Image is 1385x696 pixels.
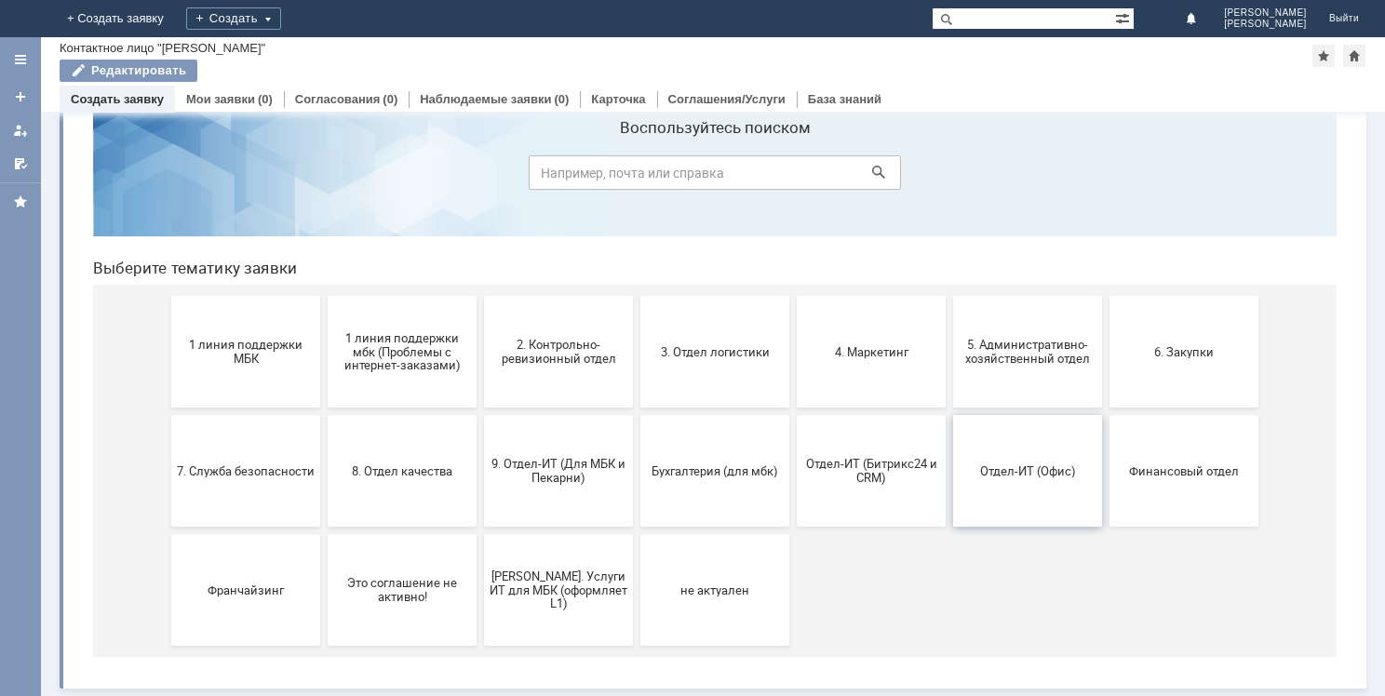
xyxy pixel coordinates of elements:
[186,7,281,30] div: Создать
[875,342,1024,454] button: Отдел-ИТ (Офис)
[411,384,549,412] span: 9. Отдел-ИТ (Для МБК и Пекарни)
[6,115,35,145] a: Мои заявки
[1115,8,1134,26] span: Расширенный поиск
[875,223,1024,335] button: 5. Административно-хозяйственный отдел
[1224,19,1307,30] span: [PERSON_NAME]
[568,510,706,524] span: не актуален
[591,92,645,106] a: Карточка
[60,41,265,55] div: Контактное лицо "[PERSON_NAME]"
[6,82,35,112] a: Создать заявку
[99,510,236,524] span: Франчайзинг
[295,92,381,106] a: Согласования
[99,391,236,405] span: 7. Служба безопасности
[383,92,397,106] div: (0)
[6,149,35,179] a: Мои согласования
[93,223,242,335] button: 1 линия поддержки МБК
[1037,391,1175,405] span: Финансовый отдел
[249,342,398,454] button: 8. Отдел качества
[562,342,711,454] button: Бухгалтерия (для мбк)
[255,258,393,300] span: 1 линия поддержки мбк (Проблемы с интернет-заказами)
[1312,45,1335,67] div: Добавить в избранное
[255,391,393,405] span: 8. Отдел качества
[719,223,867,335] button: 4. Маркетинг
[15,186,1258,205] header: Выберите тематику заявки
[406,342,555,454] button: 9. Отдел-ИТ (Для МБК и Пекарни)
[668,92,786,106] a: Соглашения/Услуги
[411,496,549,538] span: [PERSON_NAME]. Услуги ИТ для МБК (оформляет L1)
[186,92,255,106] a: Мои заявки
[258,92,273,106] div: (0)
[71,92,164,106] a: Создать заявку
[881,265,1018,293] span: 5. Административно-хозяйственный отдел
[411,265,549,293] span: 2. Контрольно-ревизионный отдел
[554,92,569,106] div: (0)
[93,462,242,573] button: Франчайзинг
[808,92,881,106] a: База знаний
[1031,223,1180,335] button: 6. Закупки
[450,83,823,117] input: Например, почта или справка
[99,265,236,293] span: 1 линия поддержки МБК
[1031,342,1180,454] button: Финансовый отдел
[562,223,711,335] button: 3. Отдел логистики
[1224,7,1307,19] span: [PERSON_NAME]
[568,391,706,405] span: Бухгалтерия (для мбк)
[406,462,555,573] button: [PERSON_NAME]. Услуги ИТ для МБК (оформляет L1)
[724,384,862,412] span: Отдел-ИТ (Битрикс24 и CRM)
[562,462,711,573] button: не актуален
[420,92,551,106] a: Наблюдаемые заявки
[249,462,398,573] button: Это соглашение не активно!
[724,272,862,286] span: 4. Маркетинг
[1343,45,1365,67] div: Сделать домашней страницей
[93,342,242,454] button: 7. Служба безопасности
[568,272,706,286] span: 3. Отдел логистики
[255,503,393,531] span: Это соглашение не активно!
[406,223,555,335] button: 2. Контрольно-ревизионный отдел
[450,46,823,64] label: Воспользуйтесь поиском
[1037,272,1175,286] span: 6. Закупки
[881,391,1018,405] span: Отдел-ИТ (Офис)
[719,342,867,454] button: Отдел-ИТ (Битрикс24 и CRM)
[249,223,398,335] button: 1 линия поддержки мбк (Проблемы с интернет-заказами)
